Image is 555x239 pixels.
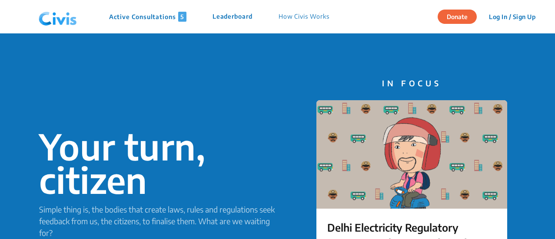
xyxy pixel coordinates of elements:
span: 5 [178,12,186,22]
p: How Civis Works [279,12,329,22]
p: Simple thing is, the bodies that create laws, rules and regulations seek feedback from us, the ci... [39,203,278,239]
p: Active Consultations [109,12,186,22]
p: IN FOCUS [316,77,507,89]
a: Donate [438,12,483,20]
p: Your turn, citizen [39,130,278,196]
button: Log In / Sign Up [483,10,541,23]
p: Leaderboard [213,12,253,22]
button: Donate [438,10,477,24]
img: navlogo.png [35,4,80,30]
